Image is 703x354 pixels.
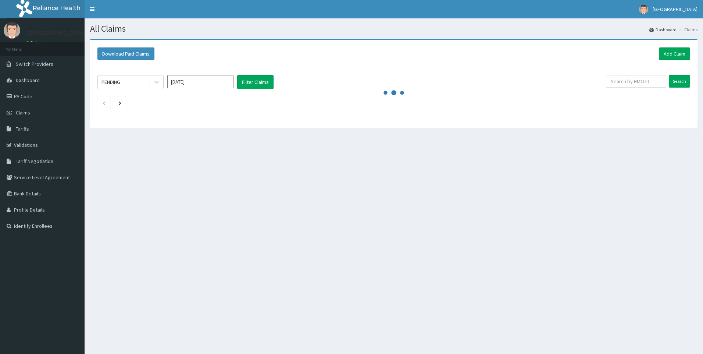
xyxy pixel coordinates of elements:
[677,26,697,33] li: Claims
[167,75,233,88] input: Select Month and Year
[4,22,20,39] img: User Image
[16,109,30,116] span: Claims
[16,125,29,132] span: Tariffs
[16,158,53,164] span: Tariff Negotiation
[669,75,690,88] input: Search
[90,24,697,33] h1: All Claims
[97,47,154,60] button: Download Paid Claims
[26,40,43,45] a: Online
[383,82,405,104] svg: audio-loading
[102,99,106,106] a: Previous page
[16,61,53,67] span: Switch Providers
[101,78,120,86] div: PENDING
[606,75,666,88] input: Search by HMO ID
[26,30,86,36] p: [GEOGRAPHIC_DATA]
[659,47,690,60] a: Add Claim
[119,99,121,106] a: Next page
[16,77,40,84] span: Dashboard
[639,5,648,14] img: User Image
[649,26,677,33] a: Dashboard
[653,6,697,13] span: [GEOGRAPHIC_DATA]
[237,75,274,89] button: Filter Claims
